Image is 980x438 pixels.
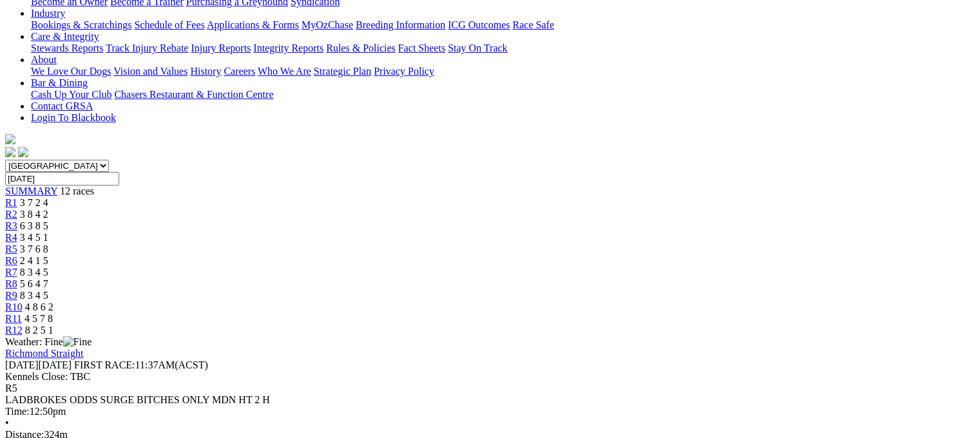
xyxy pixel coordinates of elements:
[63,336,91,348] img: Fine
[253,43,323,53] a: Integrity Reports
[18,147,28,157] img: twitter.svg
[374,66,434,77] a: Privacy Policy
[31,31,99,42] a: Care & Integrity
[5,209,17,220] a: R2
[31,89,111,100] a: Cash Up Your Club
[5,301,23,312] a: R10
[5,278,17,289] a: R8
[60,186,94,196] span: 12 races
[5,232,17,243] a: R4
[5,394,975,406] div: LADBROKES ODDS SURGE BITCHES ONLY MDN HT 2 H
[190,66,221,77] a: History
[5,220,17,231] a: R3
[20,243,48,254] span: 3 7 6 8
[5,383,17,394] span: R5
[25,325,53,336] span: 8 2 5 1
[5,255,17,266] a: R6
[5,267,17,278] a: R7
[31,100,93,111] a: Contact GRSA
[5,243,17,254] a: R5
[31,89,975,100] div: Bar & Dining
[74,359,208,370] span: 11:37AM(ACST)
[5,313,22,324] a: R11
[20,255,48,266] span: 2 4 1 5
[74,359,135,370] span: FIRST RACE:
[31,54,57,65] a: About
[5,147,15,157] img: facebook.svg
[20,220,48,231] span: 6 3 8 5
[191,43,251,53] a: Injury Reports
[20,278,48,289] span: 5 6 4 7
[113,66,187,77] a: Vision and Values
[5,172,119,186] input: Select date
[20,290,48,301] span: 8 3 4 5
[24,313,53,324] span: 4 5 7 8
[5,336,91,347] span: Weather: Fine
[134,19,204,30] a: Schedule of Fees
[31,77,88,88] a: Bar & Dining
[326,43,396,53] a: Rules & Policies
[31,112,116,123] a: Login To Blackbook
[31,66,975,77] div: About
[5,406,30,417] span: Time:
[207,19,299,30] a: Applications & Forms
[224,66,255,77] a: Careers
[114,89,273,100] a: Chasers Restaurant & Function Centre
[5,417,9,428] span: •
[31,8,65,19] a: Industry
[5,134,15,144] img: logo-grsa-white.png
[448,19,510,30] a: ICG Outcomes
[5,290,17,301] a: R9
[512,19,553,30] a: Race Safe
[20,232,48,243] span: 3 4 5 1
[20,267,48,278] span: 8 3 4 5
[31,19,131,30] a: Bookings & Scratchings
[314,66,371,77] a: Strategic Plan
[5,197,17,208] a: R1
[5,325,23,336] a: R12
[31,43,975,54] div: Care & Integrity
[302,19,353,30] a: MyOzChase
[398,43,445,53] a: Fact Sheets
[5,359,39,370] span: [DATE]
[20,209,48,220] span: 3 8 4 2
[31,43,103,53] a: Stewards Reports
[31,66,111,77] a: We Love Our Dogs
[5,406,975,417] div: 12:50pm
[5,359,72,370] span: [DATE]
[258,66,311,77] a: Who We Are
[31,19,975,31] div: Industry
[20,197,48,208] span: 3 7 2 4
[5,371,975,383] div: Kennels Close: TBC
[5,348,83,359] a: Richmond Straight
[25,301,53,312] span: 4 8 6 2
[5,186,57,196] a: SUMMARY
[106,43,188,53] a: Track Injury Rebate
[448,43,507,53] a: Stay On Track
[356,19,445,30] a: Breeding Information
